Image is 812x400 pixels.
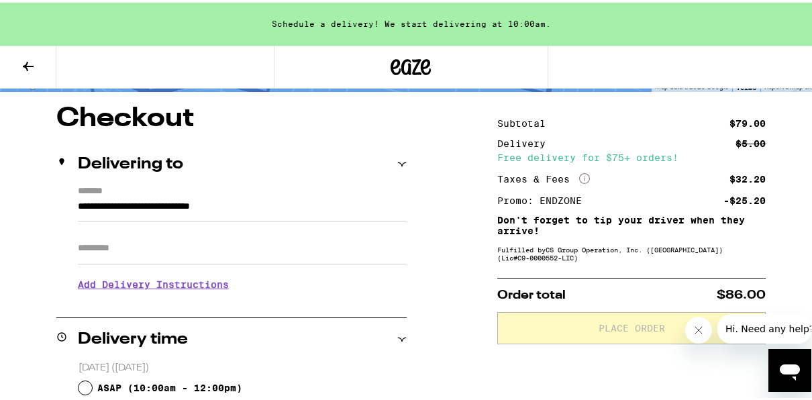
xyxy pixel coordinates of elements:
[729,172,766,181] div: $32.20
[717,311,811,341] iframe: Message from company
[729,116,766,126] div: $79.00
[79,359,407,372] p: [DATE] ([DATE])
[497,170,590,183] div: Taxes & Fees
[768,346,811,389] iframe: Button to launch messaging window
[497,136,555,146] div: Delivery
[735,136,766,146] div: $5.00
[717,287,766,299] span: $86.00
[97,380,242,391] span: ASAP ( 10:00am - 12:00pm )
[599,321,665,330] span: Place Order
[497,243,766,259] div: Fulfilled by CS Group Operation, Inc. ([GEOGRAPHIC_DATA]) (Lic# C9-0000552-LIC )
[723,193,766,203] div: -$25.20
[497,212,766,234] p: Don't forget to tip your driver when they arrive!
[78,266,407,297] h3: Add Delivery Instructions
[497,193,591,203] div: Promo: ENDZONE
[497,150,766,160] div: Free delivery for $75+ orders!
[78,329,188,345] h2: Delivery time
[497,309,766,342] button: Place Order
[78,297,407,308] p: We'll contact you at [PHONE_NUMBER] when we arrive
[685,314,712,341] iframe: Close message
[56,103,407,130] h1: Checkout
[497,287,566,299] span: Order total
[8,9,97,20] span: Hi. Need any help?
[497,116,555,126] div: Subtotal
[78,154,183,170] h2: Delivering to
